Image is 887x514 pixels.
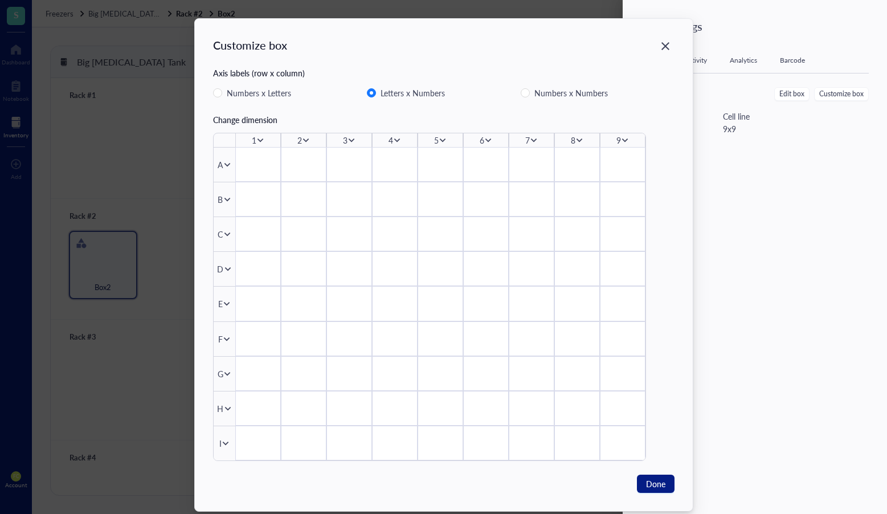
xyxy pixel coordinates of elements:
[342,134,347,146] div: 3
[218,158,223,171] div: A
[219,437,221,450] div: I
[637,475,675,493] button: Done
[217,402,223,415] div: H
[434,134,438,146] div: 5
[656,37,675,55] button: Close
[251,134,256,146] div: 1
[213,67,675,79] div: Axis labels (row x column)
[222,86,296,100] span: Numbers x Letters
[656,39,675,53] span: Close
[213,113,675,126] div: Change dimension
[616,134,620,146] div: 9
[217,368,223,380] div: G
[218,193,223,206] div: B
[218,333,222,345] div: F
[218,228,223,240] div: C
[525,134,529,146] div: 7
[646,478,665,490] span: Done
[376,86,449,100] span: Letters x Numbers
[218,297,222,310] div: E
[388,134,393,146] div: 4
[213,37,287,53] div: Customize box
[297,134,301,146] div: 2
[217,263,223,275] div: D
[530,86,612,100] span: Numbers x Numbers
[479,134,484,146] div: 6
[570,134,575,146] div: 8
